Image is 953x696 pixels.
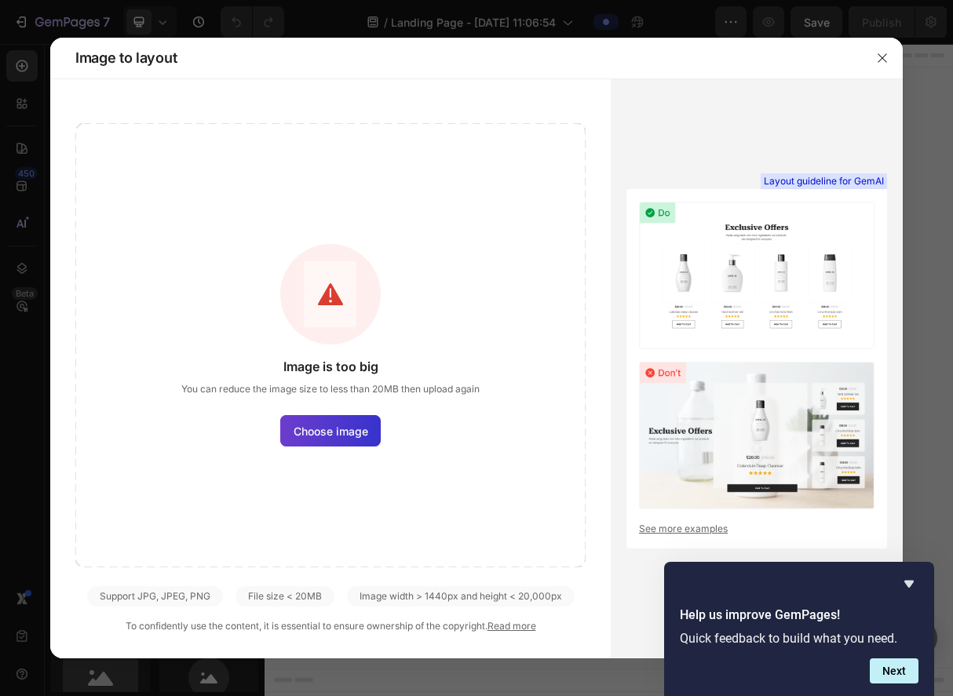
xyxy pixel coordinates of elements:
span: Layout guideline for GemAI [764,174,884,188]
span: You can reduce the image size to less than 20MB then upload again [181,382,480,396]
p: Quick feedback to build what you need. [680,631,918,646]
span: Choose image [294,423,368,439]
h2: Help us improve GemPages! [680,606,918,625]
a: Read more [487,620,536,632]
button: Next question [870,658,918,683]
a: See more examples [639,522,874,536]
div: File size < 20MB [236,586,334,607]
div: Support JPG, JPEG, PNG [87,586,223,607]
button: Add sections [357,482,465,513]
div: Start with Generating from URL or image [366,570,577,582]
span: Image is too big [283,357,378,376]
button: Add elements [474,482,585,513]
div: Image width > 1440px and height < 20,000px [347,586,575,607]
button: Hide survey [900,574,918,593]
div: Help us improve GemPages! [680,574,918,683]
div: To confidently use the content, it is essential to ensure ownership of the copyright. [75,619,586,633]
div: Start with Sections from sidebar [376,450,566,469]
span: Image to layout [75,49,177,67]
